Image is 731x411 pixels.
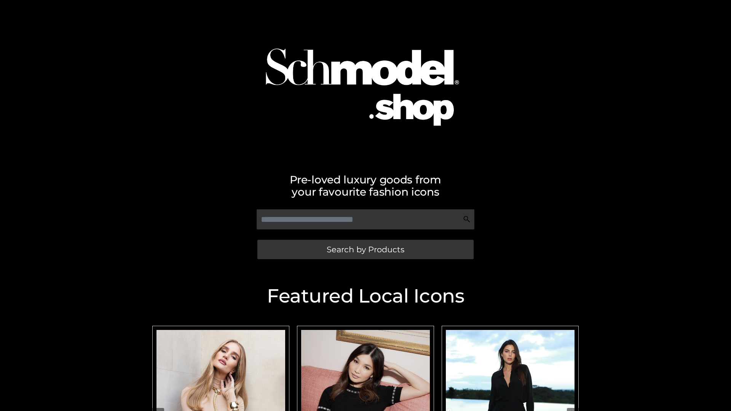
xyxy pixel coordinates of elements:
img: Search Icon [463,215,471,223]
a: Search by Products [257,240,474,259]
h2: Featured Local Icons​ [148,287,583,306]
span: Search by Products [327,245,404,253]
h2: Pre-loved luxury goods from your favourite fashion icons [148,174,583,198]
